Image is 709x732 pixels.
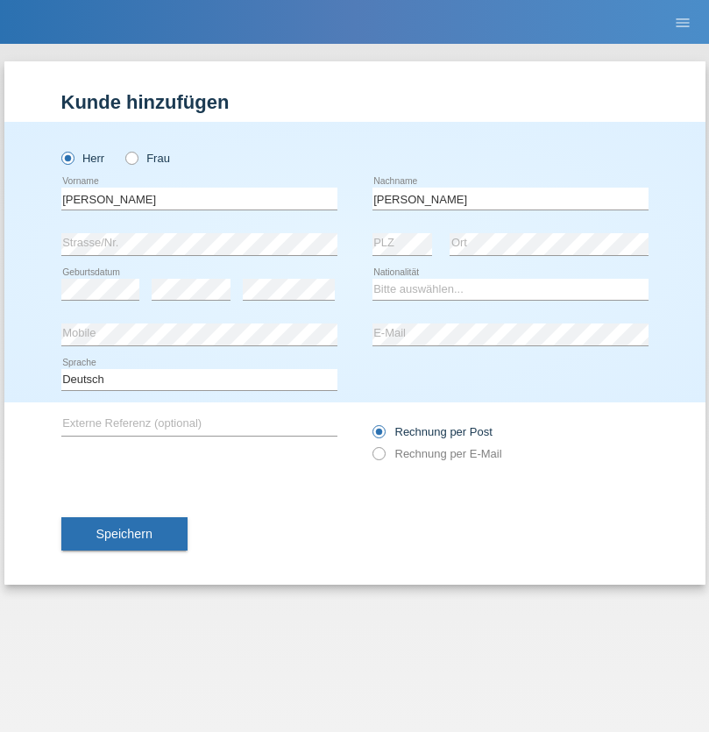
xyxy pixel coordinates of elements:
input: Rechnung per Post [372,425,384,447]
label: Rechnung per E-Mail [372,447,502,460]
label: Herr [61,152,105,165]
h1: Kunde hinzufügen [61,91,649,113]
input: Rechnung per E-Mail [372,447,384,469]
label: Rechnung per Post [372,425,493,438]
label: Frau [125,152,170,165]
span: Speichern [96,527,152,541]
a: menu [665,17,700,27]
input: Herr [61,152,73,163]
i: menu [674,14,691,32]
button: Speichern [61,517,188,551]
input: Frau [125,152,137,163]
